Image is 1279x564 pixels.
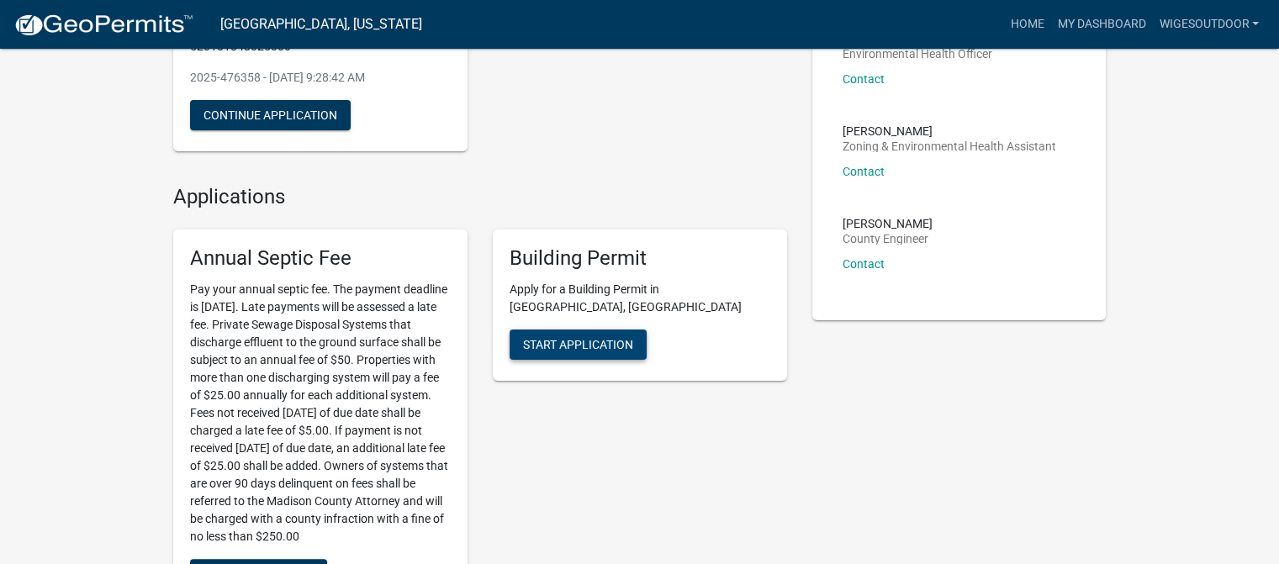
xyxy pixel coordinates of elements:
h5: Building Permit [510,246,770,271]
a: Contact [843,257,885,271]
h5: Annual Septic Fee [190,246,451,271]
p: Environmental Health Officer [843,48,992,60]
a: wigesoutdoor [1152,8,1266,40]
p: County Engineer [843,233,933,245]
p: Apply for a Building Permit in [GEOGRAPHIC_DATA], [GEOGRAPHIC_DATA] [510,281,770,316]
p: [PERSON_NAME] [843,218,933,229]
a: [GEOGRAPHIC_DATA], [US_STATE] [220,10,422,39]
a: Contact [843,165,885,178]
button: Start Application [510,329,647,360]
a: Home [1003,8,1050,40]
p: 2025-476358 - [DATE] 9:28:42 AM [190,69,451,87]
a: Contact [843,72,885,86]
button: Continue Application [190,100,351,130]
span: Start Application [523,338,633,351]
p: Zoning & Environmental Health Assistant [843,140,1056,152]
p: [PERSON_NAME] [843,125,1056,137]
a: My Dashboard [1050,8,1152,40]
h4: Applications [173,185,787,209]
p: Pay your annual septic fee. The payment deadline is [DATE]. Late payments will be assessed a late... [190,281,451,546]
